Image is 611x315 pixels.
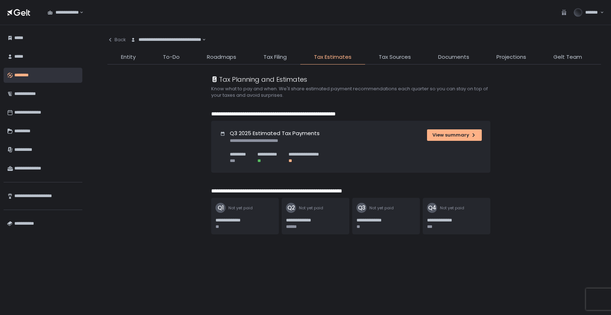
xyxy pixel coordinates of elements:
span: Not yet paid [299,205,323,211]
div: Tax Planning and Estimates [211,75,307,84]
span: Tax Sources [379,53,411,61]
span: Not yet paid [228,205,253,211]
div: Search for option [126,32,206,47]
h2: Know what to pay and when. We'll share estimated payment recommendations each quarter so you can ... [211,86,498,99]
span: Not yet paid [369,205,394,211]
h1: Q3 2025 Estimated Tax Payments [230,129,320,138]
span: Projections [496,53,526,61]
div: Search for option [43,5,83,20]
div: View summary [432,132,476,138]
text: Q3 [358,204,365,211]
span: Tax Filing [263,53,287,61]
input: Search for option [201,36,202,43]
span: Entity [121,53,136,61]
span: Documents [438,53,469,61]
button: Back [107,32,126,47]
button: View summary [427,129,482,141]
text: Q2 [287,204,295,211]
span: Roadmaps [207,53,236,61]
text: Q4 [428,204,436,211]
span: Gelt Team [553,53,582,61]
span: To-Do [163,53,180,61]
text: Q1 [217,204,223,211]
span: Tax Estimates [314,53,351,61]
span: Not yet paid [440,205,464,211]
div: Back [107,37,126,43]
